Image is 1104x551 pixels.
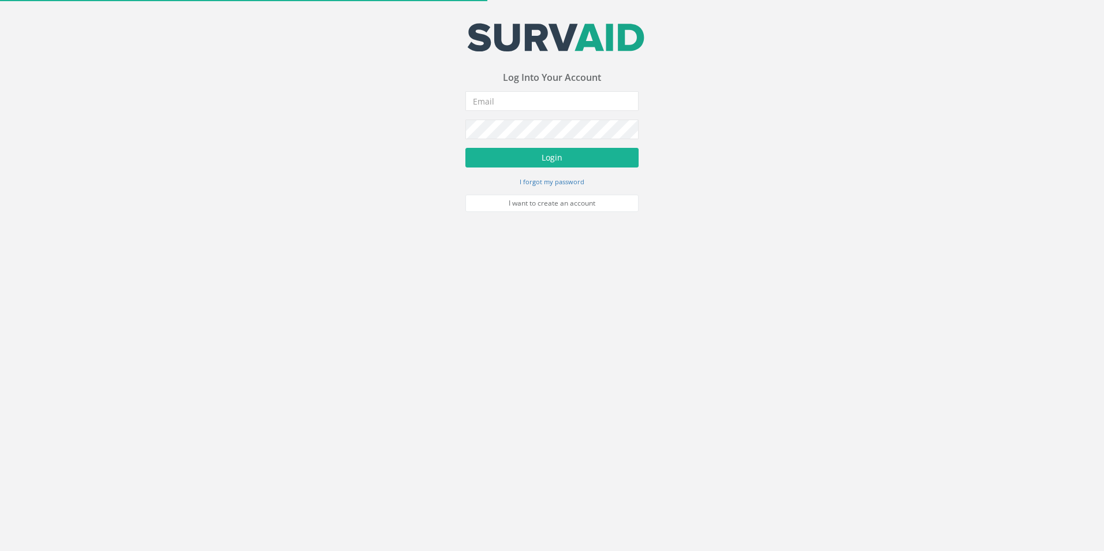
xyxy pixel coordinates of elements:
h3: Log Into Your Account [465,73,639,83]
a: I want to create an account [465,195,639,212]
input: Email [465,91,639,111]
button: Login [465,148,639,167]
small: I forgot my password [520,177,584,186]
a: I forgot my password [520,176,584,187]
